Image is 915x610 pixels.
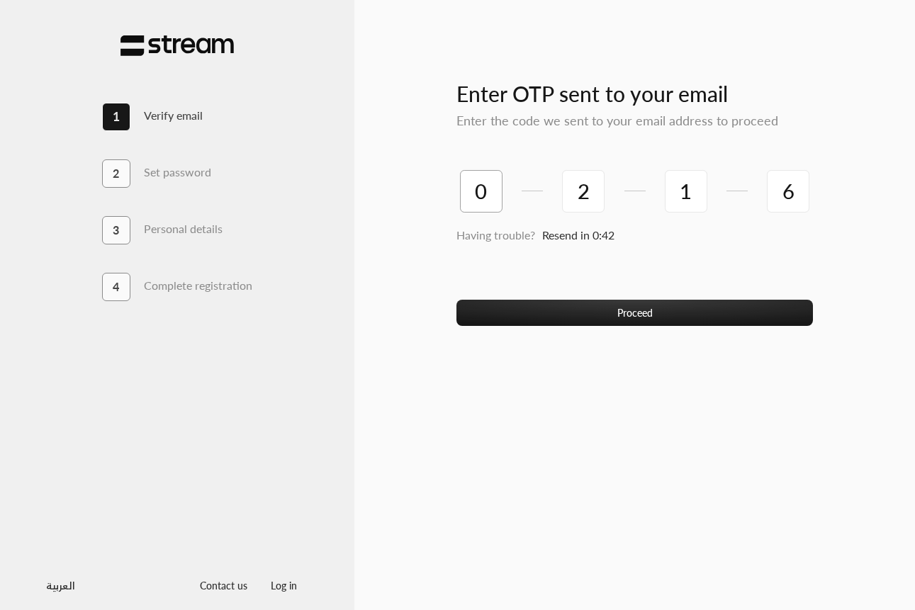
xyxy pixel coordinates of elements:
h3: Personal details [144,222,223,235]
button: Proceed [456,300,813,326]
a: العربية [46,572,75,598]
span: 3 [113,222,119,239]
span: 2 [113,165,119,182]
span: Having trouble? [456,228,535,242]
img: Stream Pay [120,35,234,57]
h3: Verify email [144,108,203,122]
span: Resend in 0:42 [542,228,614,242]
span: 1 [113,108,120,126]
button: Log in [259,572,309,598]
h3: Set password [144,165,211,179]
h3: Complete registration [144,278,252,292]
a: Contact us [189,580,259,592]
button: Contact us [189,572,259,598]
h3: Enter OTP sent to your email [456,57,813,106]
h5: Enter the code we sent to your email address to proceed [456,113,813,129]
span: 4 [113,278,119,295]
a: Log in [259,580,309,592]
